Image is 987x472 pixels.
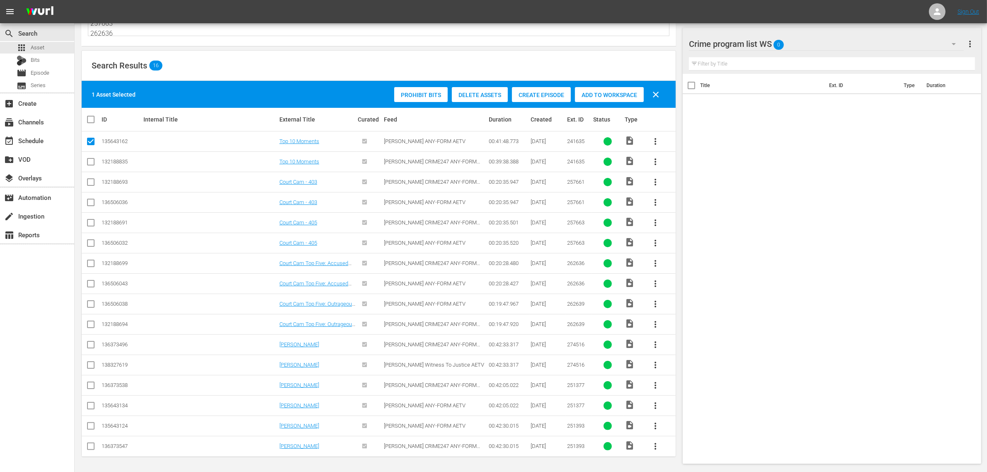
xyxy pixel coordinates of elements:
div: [DATE] [531,240,565,246]
span: Episode [31,69,49,77]
button: more_vert [645,131,665,151]
th: Duration [922,74,971,97]
span: more_vert [650,421,660,431]
button: more_vert [645,375,665,395]
span: [PERSON_NAME] ANY-FORM AETV [384,240,466,246]
span: Episode [17,68,27,78]
span: Video [625,380,635,389]
div: [DATE] [531,301,565,307]
span: [PERSON_NAME] CRIME247 ANY-FORM AETV [384,443,480,455]
span: [PERSON_NAME] ANY-FORM AETV [384,301,466,307]
span: 262636 [567,280,584,287]
div: [DATE] [531,423,565,429]
div: 132188699 [102,260,141,266]
span: [PERSON_NAME] CRIME247 ANY-FORM AETV [384,321,480,333]
span: more_vert [650,218,660,228]
button: more_vert [645,294,665,314]
div: 00:42:30.015 [489,443,528,449]
div: 00:19:47.967 [489,301,528,307]
span: Overlays [4,173,14,183]
span: menu [5,7,15,17]
span: Video [625,176,635,186]
div: [DATE] [531,402,565,409]
div: Bits [17,56,27,66]
span: more_vert [650,360,660,370]
span: more_vert [650,380,660,390]
span: [PERSON_NAME] CRIME247 ANY-FORM AETV [384,219,480,232]
div: 132188693 [102,179,141,185]
div: 136373547 [102,443,141,449]
span: Video [625,440,635,450]
button: Delete Assets [452,87,508,102]
button: more_vert [645,335,665,355]
span: Video [625,258,635,268]
a: [PERSON_NAME] [279,341,319,348]
div: Ext. ID [567,116,591,123]
button: more_vert [645,436,665,456]
a: Top 10 Moments [279,138,319,144]
div: 136373538 [102,382,141,388]
span: Channels [4,117,14,127]
span: 251377 [567,402,584,409]
button: more_vert [645,416,665,436]
span: VOD [4,155,14,165]
div: External Title [279,116,355,123]
span: Prohibit Bits [394,92,448,98]
th: Type [899,74,922,97]
div: [DATE] [531,260,565,266]
span: more_vert [650,258,660,268]
span: Video [625,359,635,369]
button: more_vert [645,355,665,375]
div: 136506032 [102,240,141,246]
div: [DATE] [531,362,565,368]
a: Court Cam - 405 [279,219,317,226]
a: Court Cam - 403 [279,199,317,205]
div: 00:42:33.317 [489,362,528,368]
span: 257661 [567,199,584,205]
span: [PERSON_NAME] ANY-FORM AETV [384,402,466,409]
span: 251393 [567,443,584,449]
span: Video [625,237,635,247]
div: [DATE] [531,219,565,226]
div: [DATE] [531,321,565,327]
a: Court Cam Top Five: Outrageous Outbursts 2 [279,301,355,313]
a: Top 10 Moments [279,158,319,165]
a: Court Cam Top Five: Outrageous Outbursts 2 [279,321,355,333]
span: 262639 [567,321,584,327]
a: [PERSON_NAME] [279,382,319,388]
span: Schedule [4,136,14,146]
div: 00:42:33.317 [489,341,528,348]
div: 136373496 [102,341,141,348]
span: 251393 [567,423,584,429]
div: 132188694 [102,321,141,327]
span: Delete Assets [452,92,508,98]
div: 00:39:38.388 [489,158,528,165]
div: 00:42:30.015 [489,423,528,429]
span: 257661 [567,179,584,185]
span: Create [4,99,14,109]
span: [PERSON_NAME] CRIME247 ANY-FORM AETV [384,382,480,394]
div: ID [102,116,141,123]
span: Asset [31,44,44,52]
a: [PERSON_NAME] [279,402,319,409]
span: more_vert [650,136,660,146]
div: Feed [384,116,486,123]
th: Title [700,74,825,97]
span: 241635 [567,158,584,165]
a: Court Cam - 405 [279,240,317,246]
div: 00:20:35.501 [489,219,528,226]
div: 132188691 [102,219,141,226]
span: more_vert [650,340,660,350]
button: more_vert [645,274,665,294]
span: Video [625,400,635,410]
span: Automation [4,193,14,203]
div: Curated [358,116,381,123]
div: 00:19:47.920 [489,321,528,327]
span: Reports [4,230,14,240]
button: Create Episode [512,87,571,102]
span: Video [625,156,635,166]
span: [PERSON_NAME] ANY-FORM AETV [384,138,466,144]
span: 16 [149,63,162,68]
div: 138327619 [102,362,141,368]
span: Asset [17,43,27,53]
